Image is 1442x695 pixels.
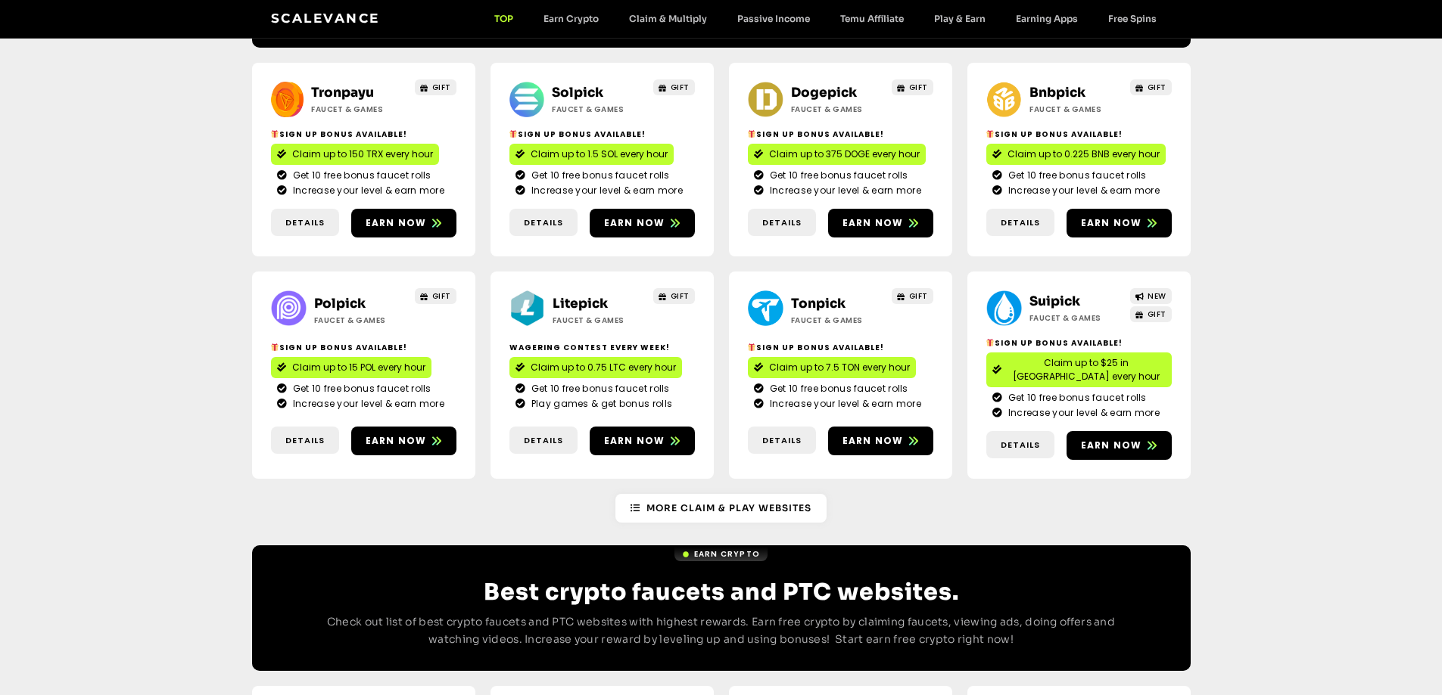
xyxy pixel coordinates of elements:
[314,296,366,312] a: Polpick
[271,129,456,140] h2: Sign Up Bonus Available!
[769,361,910,374] span: Claim up to 7.5 TON every hour
[1004,169,1147,182] span: Get 10 free bonus faucet rolls
[986,337,1172,349] h2: Sign Up Bonus Available!
[285,216,325,229] span: Details
[271,144,439,165] a: Claim up to 150 TRX every hour
[271,209,339,237] a: Details
[531,147,668,161] span: Claim up to 1.5 SOL every hour
[1081,216,1142,230] span: Earn now
[986,144,1166,165] a: Claim up to 0.225 BNB every hour
[366,434,427,448] span: Earn now
[313,579,1130,606] h2: Best crypto faucets and PTC websites.
[748,130,755,138] img: 🎁
[604,434,665,448] span: Earn now
[271,342,456,353] h2: Sign Up Bonus Available!
[791,104,886,115] h2: Faucet & Games
[524,434,563,447] span: Details
[748,209,816,237] a: Details
[769,147,920,161] span: Claim up to 375 DOGE every hour
[748,129,933,140] h2: Sign Up Bonus Available!
[766,397,921,411] span: Increase your level & earn more
[528,184,683,197] span: Increase your level & earn more
[351,209,456,237] a: Earn now
[842,216,904,230] span: Earn now
[509,129,695,140] h2: Sign Up Bonus Available!
[1029,104,1124,115] h2: Faucet & Games
[1029,85,1085,101] a: Bnbpick
[432,82,451,93] span: GIFT
[289,382,431,396] span: Get 10 free bonus faucet rolls
[528,382,670,396] span: Get 10 free bonus faucet rolls
[1067,209,1172,237] a: Earn now
[892,288,933,304] a: GIFT
[509,209,578,237] a: Details
[311,85,374,101] a: Tronpayu
[524,216,563,229] span: Details
[919,13,1001,24] a: Play & Earn
[791,296,846,312] a: Tonpick
[1004,406,1160,420] span: Increase your level & earn more
[553,315,647,326] h2: Faucet & Games
[552,104,646,115] h2: Faucet & Games
[748,343,755,351] img: 🎁
[289,184,444,197] span: Increase your level & earn more
[762,216,802,229] span: Details
[528,397,672,411] span: Play games & get bonus rolls
[415,288,456,304] a: GIFT
[986,130,994,138] img: 🎁
[653,288,695,304] a: GIFT
[590,427,695,455] a: Earn now
[842,434,904,448] span: Earn now
[986,129,1172,140] h2: Sign Up Bonus Available!
[1008,356,1166,383] span: Claim up to $25 in [GEOGRAPHIC_DATA] every hour
[292,147,433,161] span: Claim up to 150 TRX every hour
[271,427,339,455] a: Details
[1148,290,1166,302] span: NEW
[528,169,670,182] span: Get 10 free bonus faucet rolls
[271,357,431,378] a: Claim up to 15 POL every hour
[590,209,695,237] a: Earn now
[314,315,409,326] h2: Faucet & Games
[615,494,827,523] a: More Claim & Play Websites
[271,130,279,138] img: 🎁
[415,79,456,95] a: GIFT
[553,296,608,312] a: Litepick
[1130,79,1172,95] a: GIFT
[351,427,456,455] a: Earn now
[722,13,825,24] a: Passive Income
[1067,431,1172,460] a: Earn now
[311,104,406,115] h2: Faucet & Games
[791,85,857,101] a: Dogepick
[766,184,921,197] span: Increase your level & earn more
[671,82,690,93] span: GIFT
[986,339,994,346] img: 🎁
[653,79,695,95] a: GIFT
[748,357,916,378] a: Claim up to 7.5 TON every hour
[1081,439,1142,452] span: Earn now
[986,209,1054,237] a: Details
[289,169,431,182] span: Get 10 free bonus faucet rolls
[1008,147,1160,161] span: Claim up to 0.225 BNB every hour
[909,82,928,93] span: GIFT
[674,547,768,561] a: Earn Crypto
[986,352,1172,387] a: Claim up to $25 in [GEOGRAPHIC_DATA] every hour
[509,357,682,378] a: Claim up to 0.75 LTC every hour
[509,427,578,455] a: Details
[748,144,926,165] a: Claim up to 375 DOGE every hour
[271,11,380,26] a: Scalevance
[1130,306,1172,322] a: GIFT
[986,431,1054,459] a: Details
[552,85,603,101] a: Solpick
[528,13,614,24] a: Earn Crypto
[1004,391,1147,405] span: Get 10 free bonus faucet rolls
[292,361,425,374] span: Claim up to 15 POL every hour
[748,427,816,455] a: Details
[1148,309,1166,320] span: GIFT
[432,290,451,302] span: GIFT
[1001,13,1093,24] a: Earning Apps
[366,216,427,230] span: Earn now
[892,79,933,95] a: GIFT
[1001,439,1040,451] span: Details
[604,216,665,230] span: Earn now
[1001,216,1040,229] span: Details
